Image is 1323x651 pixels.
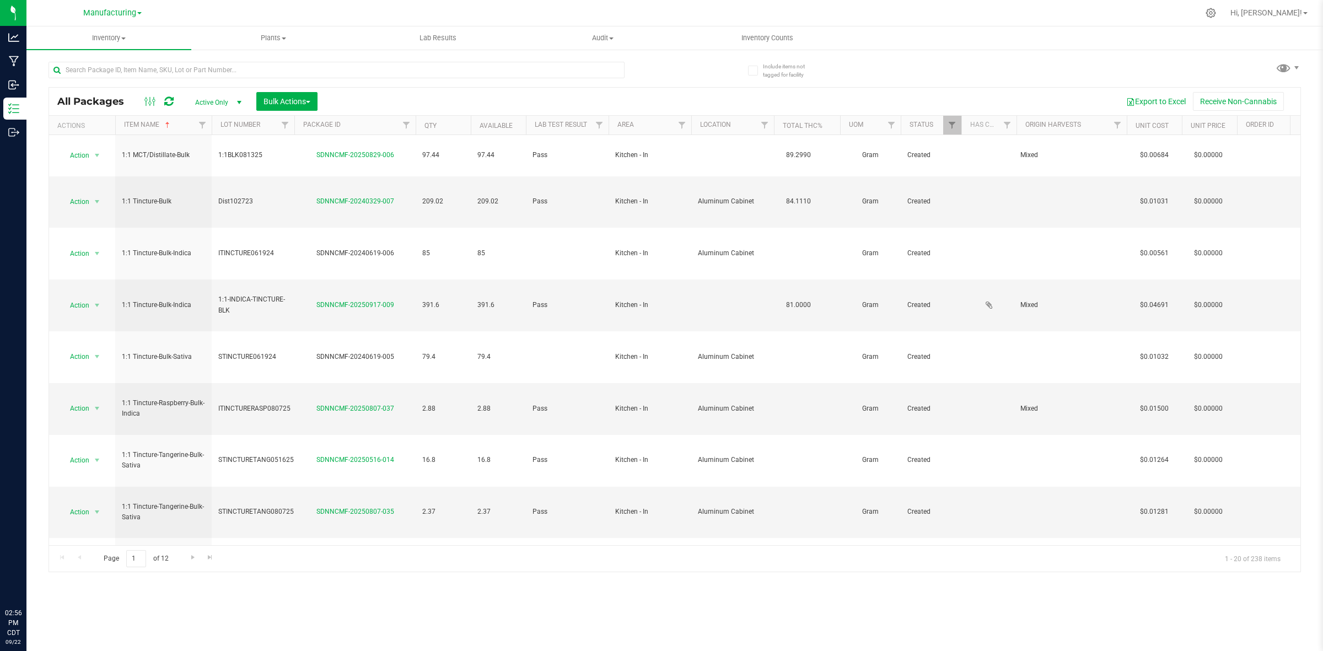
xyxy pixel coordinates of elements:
span: 1:1 Tincture-Bulk [122,196,205,207]
a: Filter [590,116,609,134]
a: SDNNCMF-20250516-014 [316,456,394,464]
span: $0.00000 [1188,147,1228,163]
span: 79.4 [477,352,519,362]
span: $0.00000 [1188,401,1228,417]
span: select [90,453,104,468]
a: Plants [191,26,356,50]
span: Kitchen - In [615,455,685,465]
span: Audit [521,33,685,43]
a: Filter [193,116,212,134]
span: 97.44 [477,150,519,160]
span: Gram [847,507,894,517]
span: Pass [533,455,602,465]
span: 79.4 [422,352,464,362]
span: Gram [847,352,894,362]
a: Available [480,122,513,130]
a: Item Name [124,121,172,128]
span: Gram [847,150,894,160]
td: $0.00684 [1127,135,1182,176]
span: 2.88 [477,403,519,414]
span: Action [60,246,90,261]
span: 97.44 [422,150,464,160]
span: Gram [847,403,894,414]
span: select [90,246,104,261]
span: 2.37 [422,507,464,517]
a: Filter [943,116,961,134]
span: Inventory Counts [727,33,808,43]
td: $0.01032 [1127,331,1182,383]
a: Status [910,121,933,128]
inline-svg: Inbound [8,79,19,90]
span: Aluminum Cabinet [698,455,767,465]
td: $0.01038 [1127,538,1182,590]
span: Aluminum Cabinet [698,352,767,362]
span: Inventory [26,33,191,43]
span: Action [60,148,90,163]
span: STINCTURETANG080725 [218,507,294,517]
div: Value 1: Mixed [1020,300,1123,310]
span: Pass [533,300,602,310]
span: $0.00000 [1188,297,1228,313]
td: $0.01500 [1127,383,1182,435]
a: Go to the last page [202,550,218,565]
td: $0.01031 [1127,176,1182,228]
span: Pass [533,403,602,414]
a: Inventory Counts [685,26,849,50]
span: Hi, [PERSON_NAME]! [1230,8,1302,17]
div: Value 1: Mixed [1020,403,1123,414]
span: Plants [192,33,356,43]
span: Pass [533,150,602,160]
span: Created [907,403,955,414]
a: Filter [397,116,416,134]
span: Kitchen - In [615,248,685,259]
span: $0.00000 [1188,349,1228,365]
a: SDNNCMF-20250807-035 [316,508,394,515]
span: 16.8 [477,455,519,465]
button: Export to Excel [1119,92,1193,111]
span: All Packages [57,95,135,107]
input: 1 [126,550,146,567]
span: Kitchen - In [615,196,685,207]
button: Receive Non-Cannabis [1193,92,1284,111]
span: Aluminum Cabinet [698,507,767,517]
span: Created [907,150,955,160]
span: 2.37 [477,507,519,517]
span: Aluminum Cabinet [698,248,767,259]
span: Kitchen - In [615,150,685,160]
span: Pass [533,507,602,517]
p: 02:56 PM CDT [5,608,21,638]
span: 85 [477,248,519,259]
span: 1:1 Tincture-Raspberry-Bulk-Indica [122,398,205,419]
td: $0.04691 [1127,279,1182,331]
a: Filter [673,116,691,134]
a: SDNNCMF-20250829-006 [316,151,394,159]
span: Include items not tagged for facility [763,62,818,79]
span: select [90,298,104,313]
span: 1:1 Tincture-Tangerine-Bulk-Sativa [122,502,205,523]
a: Filter [998,116,1017,134]
span: Action [60,298,90,313]
span: 1:1 Tincture-Bulk-Indica [122,248,205,259]
a: Unit Cost [1136,122,1169,130]
span: 209.02 [422,196,464,207]
span: select [90,148,104,163]
span: Kitchen - In [615,403,685,414]
td: $0.01281 [1127,487,1182,539]
a: Lot Number [220,121,260,128]
inline-svg: Inventory [8,103,19,114]
iframe: Resource center unread badge [33,561,46,574]
span: STINCTURETANG051625 [218,455,294,465]
span: 1:1 Tincture-Tangerine-Bulk-Sativa [122,450,205,471]
a: Qty [424,122,437,130]
th: Has COA [961,116,1017,135]
span: 16.8 [422,455,464,465]
span: ITINCTURERASP080725 [218,403,291,414]
button: Bulk Actions [256,92,318,111]
span: Created [907,196,955,207]
span: $0.00000 [1188,193,1228,209]
span: 1 - 20 of 238 items [1216,550,1289,567]
span: Action [60,504,90,520]
span: 1:1BLK081325 [218,150,288,160]
span: 2.88 [422,403,464,414]
span: Gram [847,248,894,259]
